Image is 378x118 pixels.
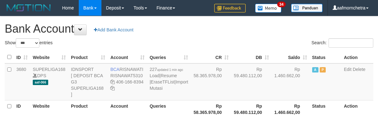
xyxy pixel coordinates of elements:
a: Resume [161,73,177,78]
td: Rp 1.460.662,00 [272,63,310,100]
span: updated 1 min ago [157,68,183,72]
th: Rp 1.460.662,00 [272,100,310,118]
h1: Bank Account [5,23,373,35]
th: Status [310,100,341,118]
img: panduan.png [291,4,323,12]
th: Status [310,51,341,63]
a: Add Bank Account [90,24,137,35]
th: Product [68,100,108,118]
th: CR: activate to sort column ascending [191,51,231,63]
td: IDNSPORT [ DEPOSIT BCA G3 SUPERLIGA168 ] [68,63,108,100]
span: 227 [150,67,183,72]
th: Action [341,51,373,63]
td: DPS [30,63,68,100]
th: DB: activate to sort column ascending [231,51,272,63]
a: EraseTFList [151,79,175,84]
th: Account: activate to sort column ascending [108,51,147,63]
label: Show entries [5,38,53,48]
span: Active [312,67,318,72]
span: BCA [110,67,119,72]
select: Showentries [16,38,39,48]
a: Copy 4061668394 to clipboard [110,86,115,91]
a: Copy RISNAWAT5310 to clipboard [110,79,115,84]
th: Saldo: activate to sort column ascending [272,51,310,63]
th: Account [108,100,147,118]
th: ID: activate to sort column ascending [14,51,30,63]
a: SUPERLIGA168 [33,67,66,72]
td: 3680 [14,63,30,100]
th: Queries [147,100,191,118]
span: 34 [277,2,286,7]
th: Rp 58.365.978,00 [191,100,231,118]
img: Button%20Memo.svg [255,4,282,13]
td: RISNAWATI 406-166-8394 [108,63,147,100]
th: Website: activate to sort column ascending [30,51,68,63]
th: Queries: activate to sort column ascending [147,51,191,63]
th: ID [14,100,30,118]
label: Search: [312,38,373,48]
span: aaf-066 [33,80,48,85]
a: Import Mutasi [150,79,188,91]
input: Search: [329,38,373,48]
a: Load [150,73,159,78]
span: | | | [150,67,188,91]
a: Edit [344,67,352,72]
span: Paused [320,67,326,72]
th: Product: activate to sort column ascending [68,51,108,63]
a: RISNAWAT5310 [110,73,143,78]
img: MOTION_logo.png [5,3,53,13]
th: Rp 59.480.112,00 [231,100,272,118]
img: Feedback.jpg [214,4,246,13]
th: Website [30,100,68,118]
a: Delete [353,67,365,72]
td: Rp 58.365.978,00 [191,63,231,100]
th: Action [341,100,373,118]
td: Rp 59.480.112,00 [231,63,272,100]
